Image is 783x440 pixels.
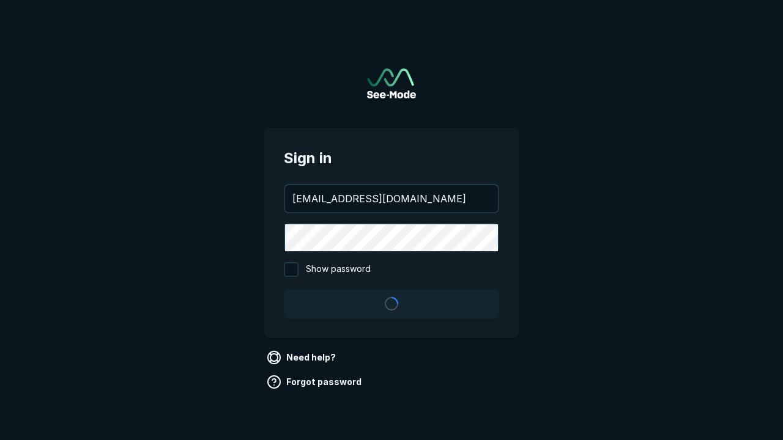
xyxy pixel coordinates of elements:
a: Need help? [264,348,341,367]
span: Show password [306,262,371,277]
img: See-Mode Logo [367,68,416,98]
span: Sign in [284,147,499,169]
input: your@email.com [285,185,498,212]
a: Forgot password [264,372,366,392]
a: Go to sign in [367,68,416,98]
